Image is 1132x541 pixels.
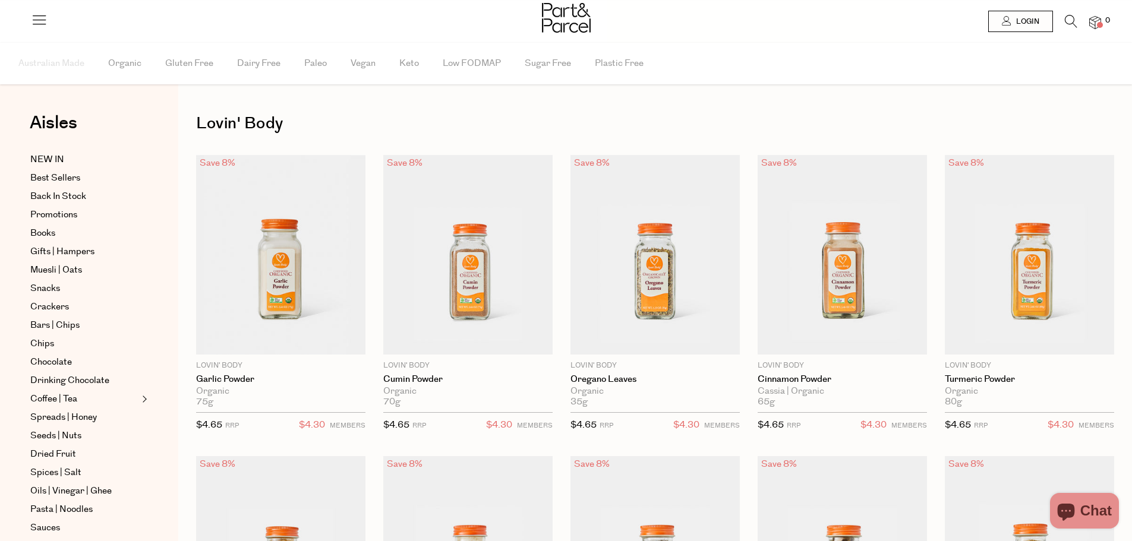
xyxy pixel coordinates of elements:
span: $4.30 [1048,417,1074,433]
a: Best Sellers [30,171,138,185]
div: Save 8% [945,456,988,472]
a: Garlic Powder [196,374,365,385]
img: Garlic Powder [196,155,365,355]
span: Books [30,226,55,241]
h1: Lovin' Body [196,110,1114,137]
img: Cumin Powder [383,155,553,355]
a: Snacks [30,281,138,296]
a: Turmeric Powder [945,374,1114,385]
span: NEW IN [30,153,64,167]
span: Chips [30,337,54,351]
small: MEMBERS [1079,421,1114,430]
span: $4.65 [383,419,409,431]
span: Spreads | Honey [30,410,97,425]
span: 65g [758,397,775,407]
a: Seeds | Nuts [30,429,138,443]
a: Cumin Powder [383,374,553,385]
p: Lovin' Body [945,360,1114,371]
a: Oils | Vinegar | Ghee [30,484,138,498]
a: Gifts | Hampers [30,245,138,259]
div: Organic [196,386,365,397]
span: Gifts | Hampers [30,245,94,259]
span: Dairy Free [237,43,280,84]
span: Chocolate [30,355,72,369]
span: Back In Stock [30,189,86,204]
span: Plastic Free [595,43,644,84]
span: Pasta | Noodles [30,502,93,517]
span: Drinking Chocolate [30,374,109,388]
a: NEW IN [30,153,138,167]
span: Muesli | Oats [30,263,82,277]
span: Oils | Vinegar | Ghee [30,484,112,498]
span: Best Sellers [30,171,80,185]
small: RRP [412,421,426,430]
a: Spreads | Honey [30,410,138,425]
a: Books [30,226,138,241]
button: Expand/Collapse Coffee | Tea [139,392,147,406]
a: 0 [1089,16,1101,29]
a: Crackers [30,300,138,314]
span: 0 [1102,15,1113,26]
span: Keto [399,43,419,84]
span: Vegan [351,43,376,84]
small: MEMBERS [517,421,553,430]
span: Spices | Salt [30,466,81,480]
span: Organic [108,43,141,84]
span: Crackers [30,300,69,314]
small: RRP [600,421,613,430]
div: Save 8% [758,456,800,472]
span: $4.30 [299,417,325,433]
a: Oregano Leaves [570,374,740,385]
span: 75g [196,397,213,407]
span: Snacks [30,281,60,296]
span: Sugar Free [525,43,571,84]
span: $4.65 [945,419,971,431]
span: $4.65 [758,419,784,431]
span: Promotions [30,208,77,222]
div: Save 8% [570,155,613,171]
span: Low FODMAP [443,43,501,84]
span: $4.30 [486,417,512,433]
img: Oregano Leaves [570,155,740,355]
span: $4.65 [196,419,222,431]
img: Part&Parcel [542,3,591,33]
span: Aisles [30,110,77,136]
a: Coffee | Tea [30,392,138,406]
div: Save 8% [945,155,988,171]
div: Save 8% [383,155,426,171]
div: Save 8% [196,155,239,171]
small: MEMBERS [330,421,365,430]
span: $4.65 [570,419,597,431]
div: Save 8% [758,155,800,171]
img: Turmeric Powder [945,155,1114,355]
a: Back In Stock [30,189,138,204]
img: Cinnamon Powder [758,155,927,355]
a: Aisles [30,114,77,144]
a: Sauces [30,521,138,535]
div: Organic [383,386,553,397]
span: Dried Fruit [30,447,76,461]
div: Organic [570,386,740,397]
span: Seeds | Nuts [30,429,81,443]
small: RRP [974,421,988,430]
p: Lovin' Body [383,360,553,371]
div: Save 8% [196,456,239,472]
div: Save 8% [570,456,613,472]
a: Pasta | Noodles [30,502,138,517]
a: Muesli | Oats [30,263,138,277]
span: Login [1013,17,1039,27]
a: Spices | Salt [30,466,138,480]
a: Chocolate [30,355,138,369]
a: Cinnamon Powder [758,374,927,385]
span: 70g [383,397,401,407]
a: Promotions [30,208,138,222]
small: MEMBERS [704,421,740,430]
span: $4.30 [860,417,887,433]
div: Cassia | Organic [758,386,927,397]
span: Bars | Chips [30,318,80,333]
div: Organic [945,386,1114,397]
a: Chips [30,337,138,351]
small: MEMBERS [891,421,927,430]
inbox-online-store-chat: Shopify online store chat [1046,493,1122,531]
a: Drinking Chocolate [30,374,138,388]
